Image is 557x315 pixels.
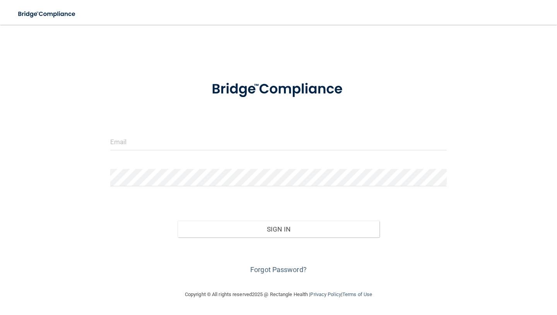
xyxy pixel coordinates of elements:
[342,291,372,297] a: Terms of Use
[178,221,379,238] button: Sign In
[110,133,447,150] input: Email
[310,291,341,297] a: Privacy Policy
[250,266,307,274] a: Forgot Password?
[137,282,420,307] div: Copyright © All rights reserved 2025 @ Rectangle Health | |
[197,71,360,107] img: bridge_compliance_login_screen.278c3ca4.svg
[12,6,83,22] img: bridge_compliance_login_screen.278c3ca4.svg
